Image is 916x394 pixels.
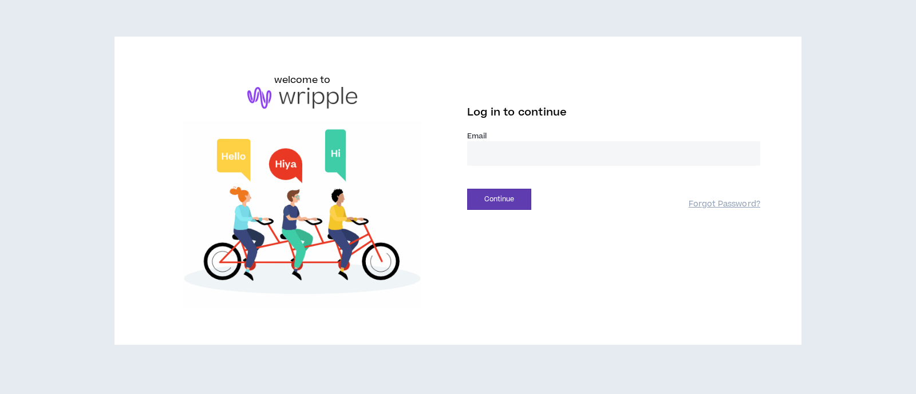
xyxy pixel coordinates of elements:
button: Continue [467,189,531,210]
img: Welcome to Wripple [156,120,449,308]
h6: welcome to [274,73,331,87]
span: Log in to continue [467,105,567,120]
label: Email [467,131,760,141]
a: Forgot Password? [689,199,760,210]
img: logo-brand.png [247,87,357,109]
